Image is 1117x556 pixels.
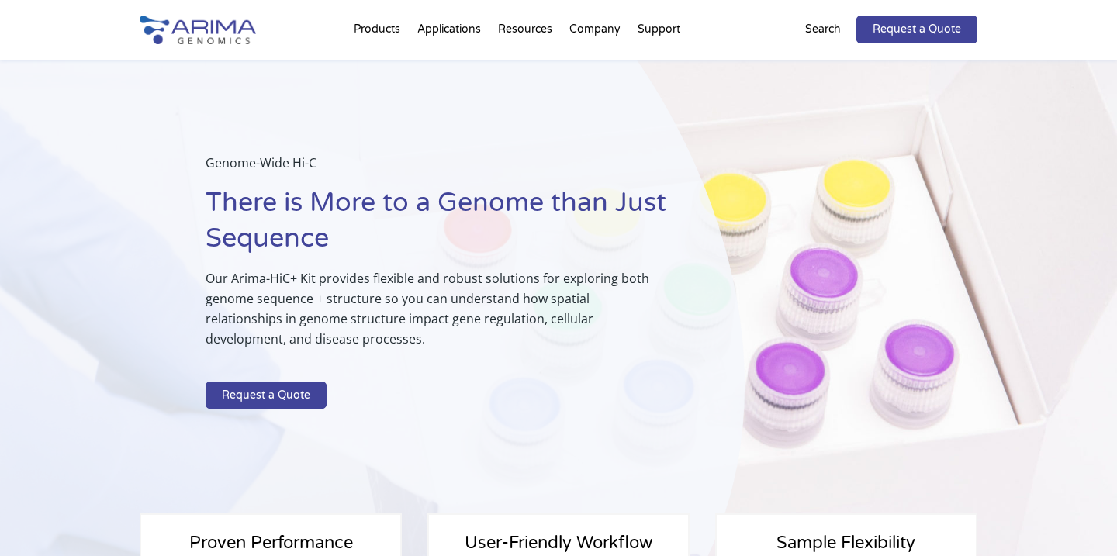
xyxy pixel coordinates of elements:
span: Sample Flexibility [776,533,915,553]
p: Our Arima-HiC+ Kit provides flexible and robust solutions for exploring both genome sequence + st... [206,268,667,361]
p: Search [805,19,841,40]
a: Request a Quote [206,382,327,409]
p: Genome-Wide Hi-C [206,153,667,185]
h1: There is More to a Genome than Just Sequence [206,185,667,268]
span: User-Friendly Workflow [465,533,652,553]
a: Request a Quote [856,16,977,43]
img: Arima-Genomics-logo [140,16,256,44]
span: Proven Performance [189,533,353,553]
